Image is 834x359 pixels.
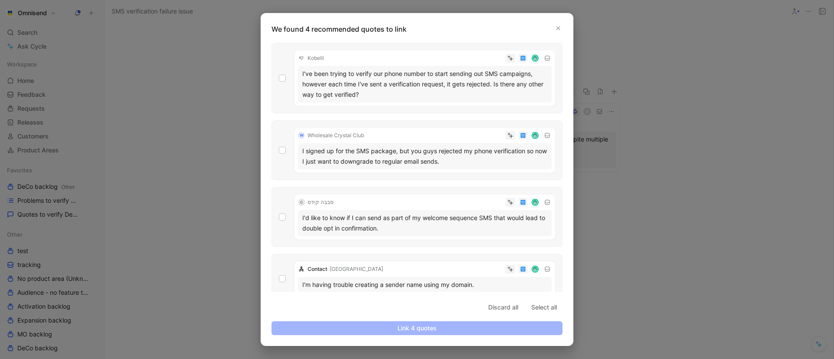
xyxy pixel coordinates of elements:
div: I've been trying to verify our phone number to start sending out SMS campaigns, however each time... [302,69,547,100]
div: I'm having trouble creating a sender name using my domain. [302,280,547,290]
div: W [298,132,305,139]
p: We found 4 recommended quotes to link [271,24,568,34]
img: avatar [533,56,538,61]
img: logo [298,55,305,62]
img: avatar [533,133,538,138]
div: C [298,199,305,206]
button: Select all [526,300,563,314]
div: I signed up for the SMS package, but you guys rejected my phone verification so now I just want t... [302,146,547,167]
div: סבבה קידס [308,198,334,207]
img: avatar [533,200,538,205]
img: avatar [533,267,538,272]
button: Discard all [483,300,524,314]
span: · [GEOGRAPHIC_DATA] [327,266,383,272]
span: Select all [531,302,557,313]
span: Discard all [488,302,518,313]
div: Kobelli [308,54,324,63]
div: I'd like to know if I can send as part of my welcome sequence SMS that would lead to double opt i... [302,213,547,234]
img: logo [298,266,305,273]
div: Wholesale Crystal Club [308,131,364,140]
span: Contact [308,266,327,272]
